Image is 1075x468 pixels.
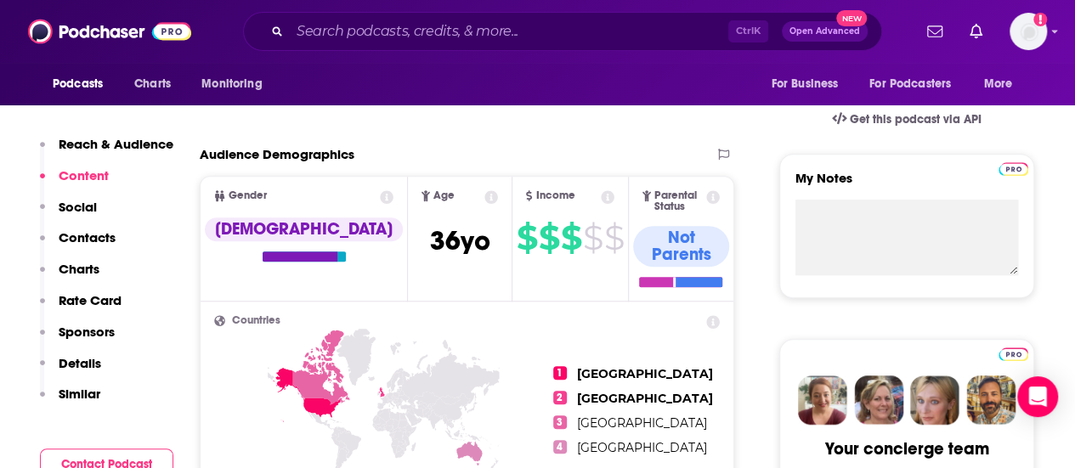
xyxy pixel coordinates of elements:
[633,226,728,287] a: Not Parents
[999,345,1028,361] a: Pro website
[433,190,455,201] span: Age
[818,99,995,140] a: Get this podcast via API
[825,438,989,460] div: Your concierge team
[290,18,728,45] input: Search podcasts, credits, & more...
[966,375,1016,425] img: Jon Profile
[517,224,624,251] a: $$$$$
[869,72,951,96] span: For Podcasters
[583,224,603,251] span: $
[243,12,882,51] div: Search podcasts, credits, & more...
[1017,376,1058,417] div: Open Intercom Messenger
[200,146,354,162] h2: Audience Demographics
[553,366,567,380] span: 1
[795,170,1018,200] label: My Notes
[999,162,1028,176] img: Podchaser Pro
[633,226,728,267] div: Not Parents
[40,292,122,324] button: Rate Card
[535,190,574,201] span: Income
[28,15,191,48] img: Podchaser - Follow, Share and Rate Podcasts
[205,217,403,241] div: [DEMOGRAPHIC_DATA]
[972,68,1034,100] button: open menu
[201,72,262,96] span: Monitoring
[59,386,100,402] p: Similar
[40,261,99,292] button: Charts
[1010,13,1047,50] button: Show profile menu
[430,224,490,257] span: 36 yo
[1033,13,1047,26] svg: Add a profile image
[59,355,101,371] p: Details
[41,68,125,100] button: open menu
[561,224,581,251] span: $
[782,21,868,42] button: Open AdvancedNew
[963,17,989,46] a: Show notifications dropdown
[539,224,559,251] span: $
[999,160,1028,176] a: Pro website
[654,190,703,212] span: Parental Status
[553,391,567,404] span: 2
[854,375,903,425] img: Barbara Profile
[134,72,171,96] span: Charts
[59,136,173,152] p: Reach & Audience
[205,217,403,262] a: [DEMOGRAPHIC_DATA]
[1010,13,1047,50] span: Logged in as AtriaBooks
[123,68,181,100] a: Charts
[553,440,567,454] span: 4
[59,292,122,308] p: Rate Card
[759,68,859,100] button: open menu
[40,229,116,261] button: Contacts
[40,355,101,386] button: Details
[59,229,116,245] p: Contacts
[577,391,713,406] a: [GEOGRAPHIC_DATA]
[850,112,982,127] span: Get this podcast via API
[229,190,267,201] span: Gender
[40,167,109,199] button: Content
[798,375,847,425] img: Sydney Profile
[728,20,768,42] span: Ctrl K
[920,17,949,46] a: Show notifications dropdown
[430,234,490,255] a: 36yo
[40,199,97,230] button: Social
[999,347,1028,361] img: Podchaser Pro
[59,324,115,340] p: Sponsors
[232,315,280,326] span: Countries
[59,261,99,277] p: Charts
[59,167,109,183] p: Content
[190,68,284,100] button: open menu
[577,440,707,455] a: [GEOGRAPHIC_DATA]
[577,366,713,381] a: [GEOGRAPHIC_DATA]
[53,72,103,96] span: Podcasts
[40,324,115,355] button: Sponsors
[910,375,959,425] img: Jules Profile
[577,415,707,431] a: [GEOGRAPHIC_DATA]
[1010,13,1047,50] img: User Profile
[604,224,624,251] span: $
[789,27,860,36] span: Open Advanced
[553,415,567,429] span: 3
[984,72,1013,96] span: More
[40,386,100,417] button: Similar
[40,136,173,167] button: Reach & Audience
[771,72,838,96] span: For Business
[836,10,867,26] span: New
[517,224,537,251] span: $
[858,68,976,100] button: open menu
[59,199,97,215] p: Social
